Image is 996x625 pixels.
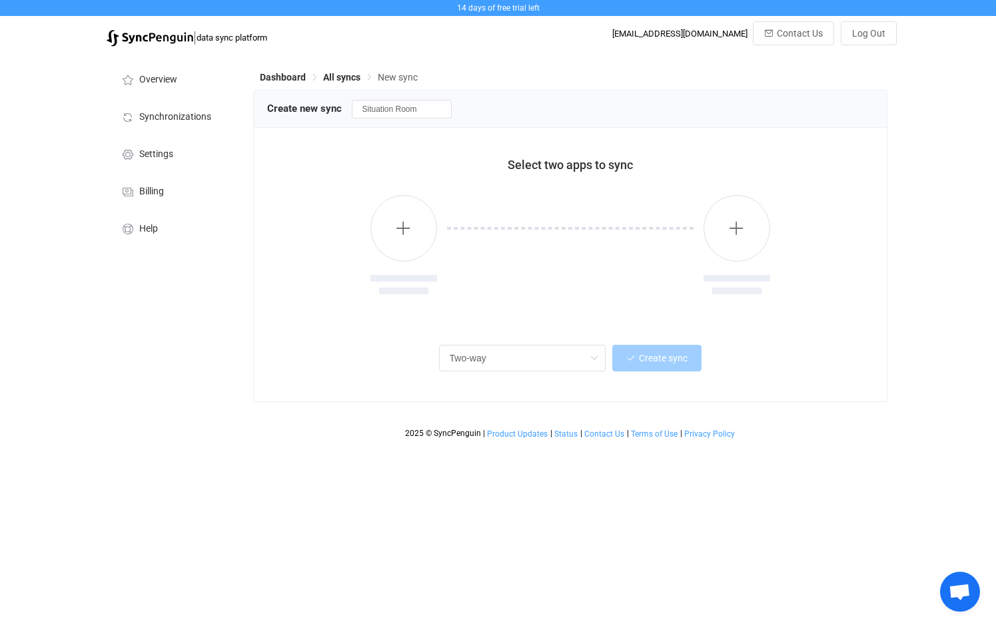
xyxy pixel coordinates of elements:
[378,72,418,83] span: New sync
[457,3,540,13] span: 14 days of free trial left
[684,429,736,439] a: Privacy Policy
[487,429,548,439] span: Product Updates
[852,28,885,39] span: Log Out
[260,73,418,82] div: Breadcrumb
[584,429,625,439] a: Contact Us
[107,134,240,172] a: Settings
[684,429,735,439] span: Privacy Policy
[107,97,240,134] a: Synchronizations
[680,429,682,438] span: |
[486,429,548,439] a: Product Updates
[107,30,193,47] img: syncpenguin.svg
[107,172,240,209] a: Billing
[639,353,688,363] span: Create sync
[630,429,678,439] a: Terms of Use
[777,28,823,39] span: Contact Us
[508,158,633,172] span: Select two apps to sync
[139,75,177,85] span: Overview
[107,28,267,47] a: |data sync platform
[580,429,582,438] span: |
[550,429,552,438] span: |
[139,186,164,197] span: Billing
[260,72,306,83] span: Dashboard
[197,33,267,43] span: data sync platform
[439,345,606,371] input: Select sync direction
[940,572,980,612] a: Open chat
[107,209,240,246] a: Help
[139,149,173,160] span: Settings
[631,429,678,439] span: Terms of Use
[627,429,629,438] span: |
[352,100,452,118] input: Sync name
[483,429,485,438] span: |
[139,112,211,122] span: Synchronizations
[107,60,240,97] a: Overview
[554,429,578,439] a: Status
[323,72,360,83] span: All syncs
[193,28,197,47] span: |
[841,21,897,45] button: Log Out
[405,429,481,438] span: 2025 © SyncPenguin
[612,29,747,39] div: [EMAIL_ADDRESS][DOMAIN_NAME]
[584,429,624,439] span: Contact Us
[139,224,158,234] span: Help
[267,103,342,114] span: Create new sync
[753,21,834,45] button: Contact Us
[612,345,702,371] button: Create sync
[554,429,578,439] span: Status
